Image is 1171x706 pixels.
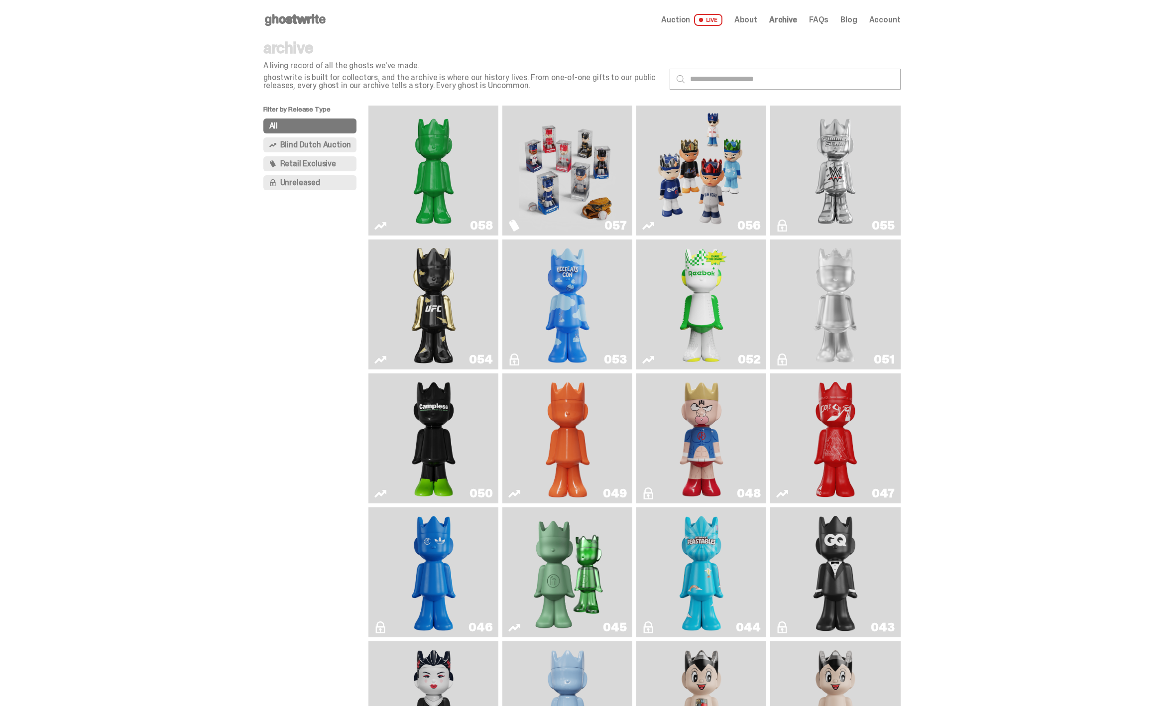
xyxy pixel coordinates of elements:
[541,377,594,499] img: Schrödinger's ghost: Orange Vibe
[776,110,894,232] a: I Was There SummerSlam
[374,377,492,499] a: Campless
[809,377,862,499] img: Skip
[776,377,894,499] a: Skip
[280,141,351,149] span: Blind Dutch Auction
[604,353,626,365] div: 053
[374,511,492,633] a: ComplexCon HK
[263,137,357,152] button: Blind Dutch Auction
[809,16,828,24] a: FAQs
[840,16,857,24] a: Blog
[468,621,492,633] div: 046
[769,16,797,24] a: Archive
[407,377,460,499] img: Campless
[738,353,760,365] div: 052
[263,118,357,133] button: All
[642,243,760,365] a: Court Victory
[603,487,626,499] div: 049
[809,511,862,633] img: Black Tie
[661,14,722,26] a: Auction LIVE
[642,110,760,232] a: Game Face (2025)
[508,243,626,365] a: ghooooost
[653,110,750,232] img: Game Face (2025)
[675,377,728,499] img: Kinnikuman
[603,621,626,633] div: 045
[263,175,357,190] button: Unreleased
[809,243,862,365] img: LLLoyalty
[385,110,482,232] img: Schrödinger's ghost: Sunday Green
[787,110,884,232] img: I Was There SummerSlam
[675,243,728,365] img: Court Victory
[263,62,662,70] p: A living record of all the ghosts we've made.
[508,110,626,232] a: Game Face (2025)
[737,220,760,232] div: 056
[874,353,894,365] div: 051
[508,511,626,633] a: Present
[469,353,492,365] div: 054
[776,243,894,365] a: LLLoyalty
[469,487,492,499] div: 050
[374,243,492,365] a: Ruby
[269,122,278,130] span: All
[736,621,760,633] div: 044
[407,243,460,365] img: Ruby
[508,377,626,499] a: Schrödinger's ghost: Orange Vibe
[374,110,492,232] a: Schrödinger's ghost: Sunday Green
[737,487,760,499] div: 048
[526,511,610,633] img: Present
[407,511,460,633] img: ComplexCon HK
[642,377,760,499] a: Kinnikuman
[776,511,894,633] a: Black Tie
[871,621,894,633] div: 043
[642,511,760,633] a: Feastables
[604,220,626,232] div: 057
[734,16,757,24] a: About
[872,220,894,232] div: 055
[675,511,728,633] img: Feastables
[541,243,594,365] img: ghooooost
[263,40,662,56] p: archive
[280,179,320,187] span: Unreleased
[263,106,369,118] p: Filter by Release Type
[694,14,722,26] span: LIVE
[470,220,492,232] div: 058
[872,487,894,499] div: 047
[263,74,662,90] p: ghostwrite is built for collectors, and the archive is where our history lives. From one-of-one g...
[661,16,690,24] span: Auction
[519,110,616,232] img: Game Face (2025)
[869,16,901,24] a: Account
[280,160,336,168] span: Retail Exclusive
[263,156,357,171] button: Retail Exclusive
